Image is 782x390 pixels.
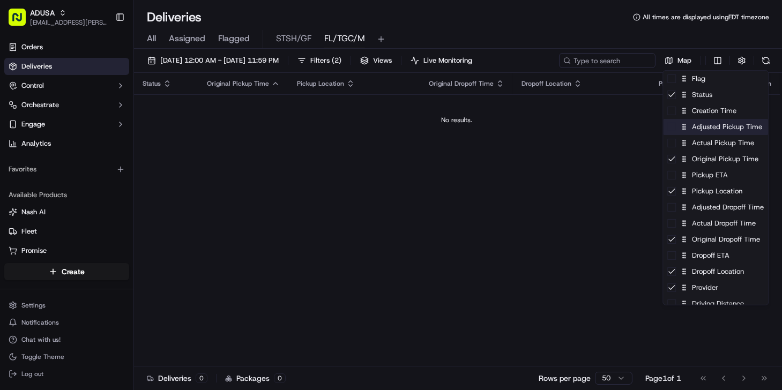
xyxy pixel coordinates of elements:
a: 📗Knowledge Base [6,151,86,170]
div: Original Pickup Time [663,151,768,167]
a: 💻API Documentation [86,151,176,170]
input: Got a question? Start typing here... [28,69,193,80]
img: 1736555255976-a54dd68f-1ca7-489b-9aae-adbdc363a1c4 [11,102,30,122]
span: API Documentation [101,155,172,166]
div: Start new chat [36,102,176,113]
div: 💻 [91,156,99,165]
p: Welcome 👋 [11,43,195,60]
div: Original Dropoff Time [663,231,768,247]
div: Provider [663,280,768,296]
img: Nash [11,11,32,32]
a: Powered byPylon [76,181,130,190]
span: Pylon [107,182,130,190]
div: Flag [663,71,768,87]
div: Actual Dropoff Time [663,215,768,231]
div: Pickup ETA [663,167,768,183]
div: Pickup Location [663,183,768,199]
div: Status [663,87,768,103]
div: Adjusted Dropoff Time [663,199,768,215]
div: 📗 [11,156,19,165]
div: Driving Distance [663,296,768,312]
div: Actual Pickup Time [663,135,768,151]
div: Dropoff ETA [663,247,768,264]
div: Dropoff Location [663,264,768,280]
div: Adjusted Pickup Time [663,119,768,135]
div: We're available if you need us! [36,113,136,122]
button: Start new chat [182,106,195,118]
div: Creation Time [663,103,768,119]
span: Knowledge Base [21,155,82,166]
